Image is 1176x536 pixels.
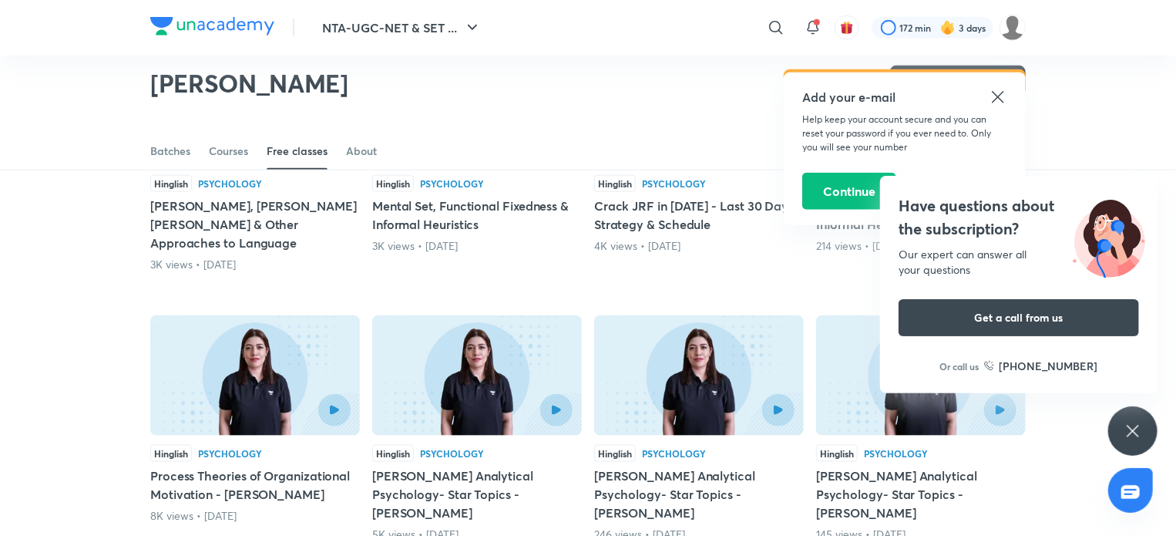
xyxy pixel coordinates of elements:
h4: Have questions about the subscription? [899,194,1139,241]
a: About [346,133,377,170]
h5: [PERSON_NAME] Analytical Psychology- Star Topics - [PERSON_NAME] [594,467,804,522]
div: Psychology [420,449,484,458]
button: Follow [890,66,1026,96]
p: Or call us [940,359,979,373]
img: ttu_illustration_new.svg [1060,194,1158,278]
h2: [PERSON_NAME] [150,68,348,99]
a: Batches [150,133,190,170]
img: streak [940,20,956,35]
a: Courses [209,133,248,170]
div: Hinglish [372,445,414,462]
h5: Process Theories of Organizational Motivation - [PERSON_NAME] [150,467,360,504]
button: Get a call from us [899,299,1139,336]
div: 3K views • 3 months ago [150,257,360,272]
div: Batches [150,143,190,159]
div: Hinglish [816,445,858,462]
div: Hinglish [594,175,636,192]
div: Psychology [864,449,928,458]
button: Continue [802,173,896,210]
div: 4K views • 3 months ago [594,238,804,254]
h5: [PERSON_NAME] Analytical Psychology- Star Topics - [PERSON_NAME] [816,467,1026,522]
div: Courses [209,143,248,159]
img: Company Logo [150,17,274,35]
button: NTA-UGC-NET & SET ... [313,12,491,43]
div: Psychology [420,179,484,188]
div: Hinglish [372,175,414,192]
div: Free classes [267,143,328,159]
div: Our expert can answer all your questions [899,247,1139,278]
div: 214 views • 3 months ago [816,238,1026,254]
h5: Mental Set, Functional Fixedness & Informal Heuristics [372,197,582,234]
div: 8K views • 4 months ago [150,508,360,524]
div: 3K views • 3 months ago [372,238,582,254]
h5: [PERSON_NAME], [PERSON_NAME] [PERSON_NAME] & Other Approaches to Language [150,197,360,252]
button: avatar [835,15,859,40]
h5: Add your e-mail [802,88,1007,106]
h5: Crack JRF in [DATE] - Last 30 Days Strategy & Schedule [594,197,804,234]
div: About [346,143,377,159]
a: [PHONE_NUMBER] [984,358,1098,374]
div: Psychology [198,179,262,188]
a: Company Logo [150,17,274,39]
div: Hinglish [594,445,636,462]
h6: [PHONE_NUMBER] [1000,358,1098,374]
h5: [PERSON_NAME] Analytical Psychology- Star Topics - [PERSON_NAME] [372,467,582,522]
div: Psychology [198,449,262,458]
a: Free classes [267,133,328,170]
img: avatar [840,21,854,35]
div: Hinglish [150,445,192,462]
div: Psychology [642,179,706,188]
p: Help keep your account secure and you can reset your password if you ever need to. Only you will ... [802,113,1007,154]
img: Kumarica [1000,15,1026,41]
div: Psychology [642,449,706,458]
div: Hinglish [150,175,192,192]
